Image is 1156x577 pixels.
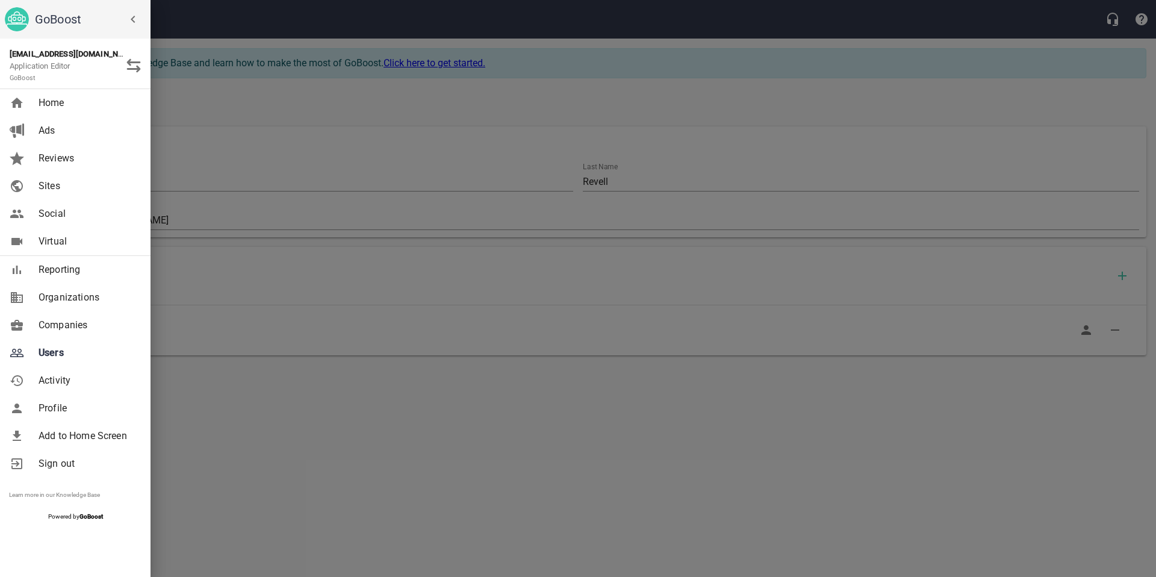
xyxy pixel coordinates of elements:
small: GoBoost [10,74,36,82]
button: Switch Role [119,51,148,80]
span: Activity [39,373,136,388]
strong: GoBoost [79,513,103,520]
span: Companies [39,318,136,332]
span: Ads [39,123,136,138]
span: Sites [39,179,136,193]
span: Home [39,96,136,110]
span: Powered by [48,513,103,520]
img: go_boost_head.png [5,7,29,31]
span: Organizations [39,290,136,305]
span: Add to Home Screen [39,429,136,443]
span: Reviews [39,151,136,166]
strong: [EMAIL_ADDRESS][DOMAIN_NAME] [10,49,137,58]
span: Reporting [39,263,136,277]
a: Learn more in our Knowledge Base [9,491,100,498]
span: Social [39,207,136,221]
h6: GoBoost [35,10,146,29]
span: Sign out [39,457,136,471]
span: Application Editor [10,61,70,83]
span: Users [39,346,136,360]
span: Virtual [39,234,136,249]
span: Profile [39,401,136,416]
